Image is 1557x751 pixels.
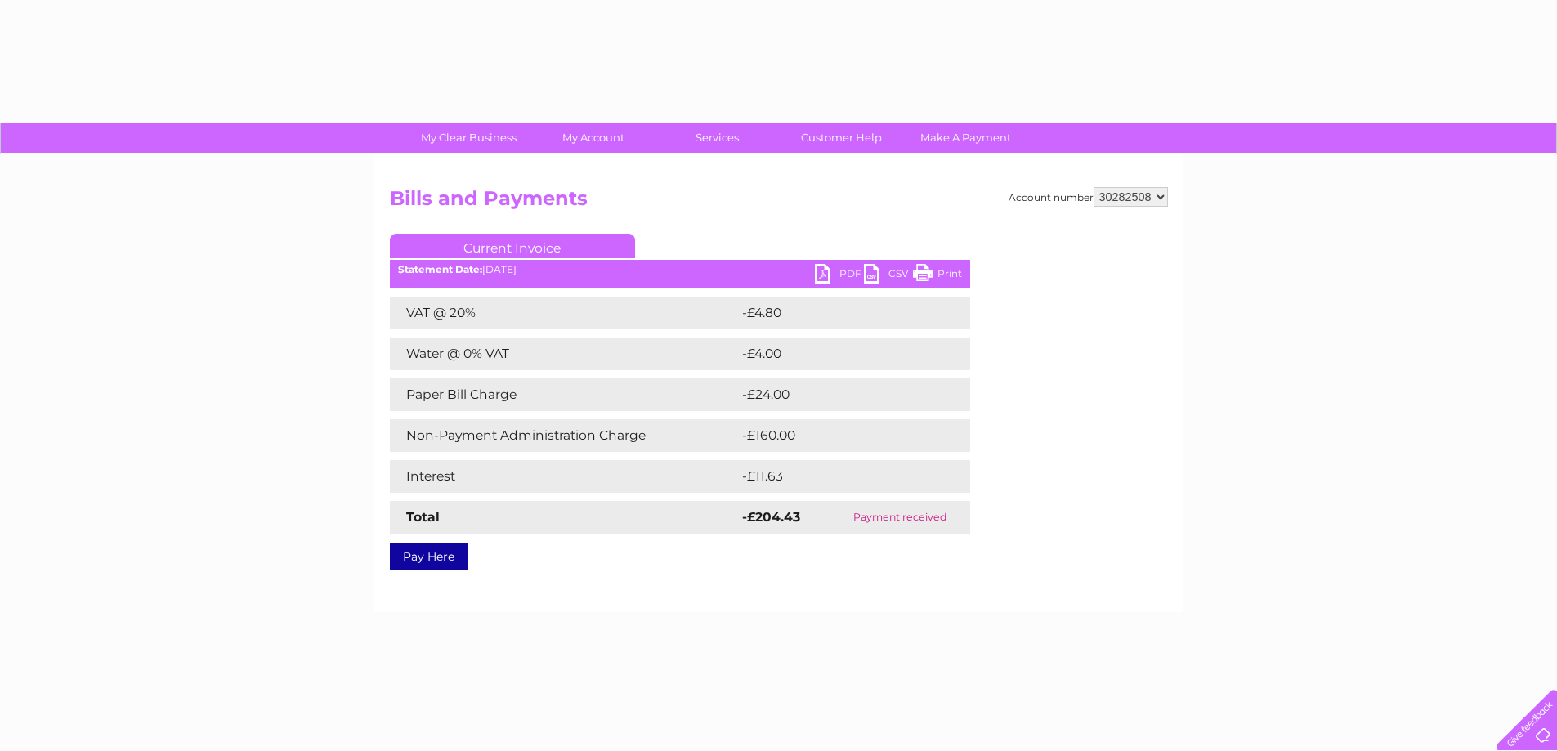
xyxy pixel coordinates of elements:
[390,378,738,411] td: Paper Bill Charge
[401,123,536,153] a: My Clear Business
[390,234,635,258] a: Current Invoice
[738,297,936,329] td: -£4.80
[738,419,943,452] td: -£160.00
[738,460,937,493] td: -£11.63
[650,123,785,153] a: Services
[774,123,909,153] a: Customer Help
[398,263,482,275] b: Statement Date:
[815,264,864,288] a: PDF
[913,264,962,288] a: Print
[526,123,660,153] a: My Account
[742,509,800,525] strong: -£204.43
[390,338,738,370] td: Water @ 0% VAT
[406,509,440,525] strong: Total
[864,264,913,288] a: CSV
[390,419,738,452] td: Non-Payment Administration Charge
[390,297,738,329] td: VAT @ 20%
[738,338,936,370] td: -£4.00
[390,187,1168,218] h2: Bills and Payments
[830,501,970,534] td: Payment received
[390,543,468,570] a: Pay Here
[898,123,1033,153] a: Make A Payment
[738,378,941,411] td: -£24.00
[390,264,970,275] div: [DATE]
[1009,187,1168,207] div: Account number
[390,460,738,493] td: Interest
